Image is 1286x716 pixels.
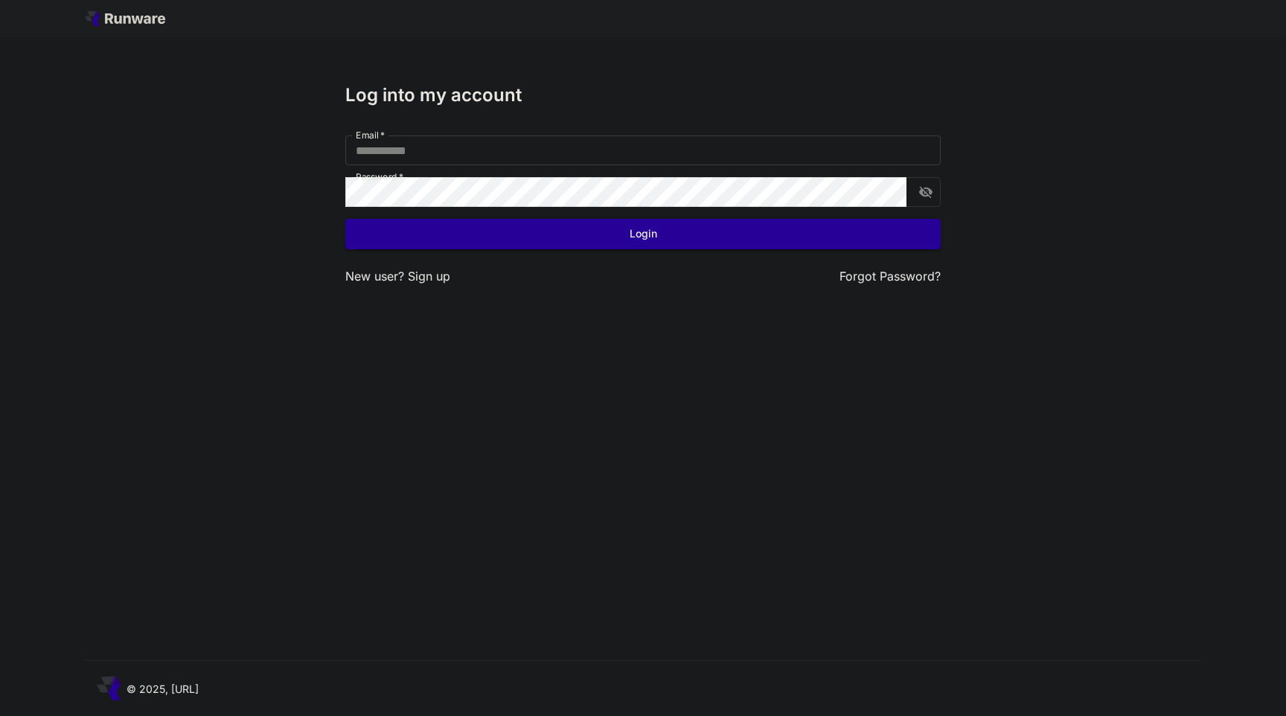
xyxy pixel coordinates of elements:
[127,681,199,697] p: © 2025, [URL]
[345,267,450,286] p: New user?
[839,267,941,286] button: Forgot Password?
[345,219,941,249] button: Login
[408,267,450,286] button: Sign up
[356,170,403,183] label: Password
[912,179,939,205] button: toggle password visibility
[345,85,941,106] h3: Log into my account
[356,129,385,141] label: Email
